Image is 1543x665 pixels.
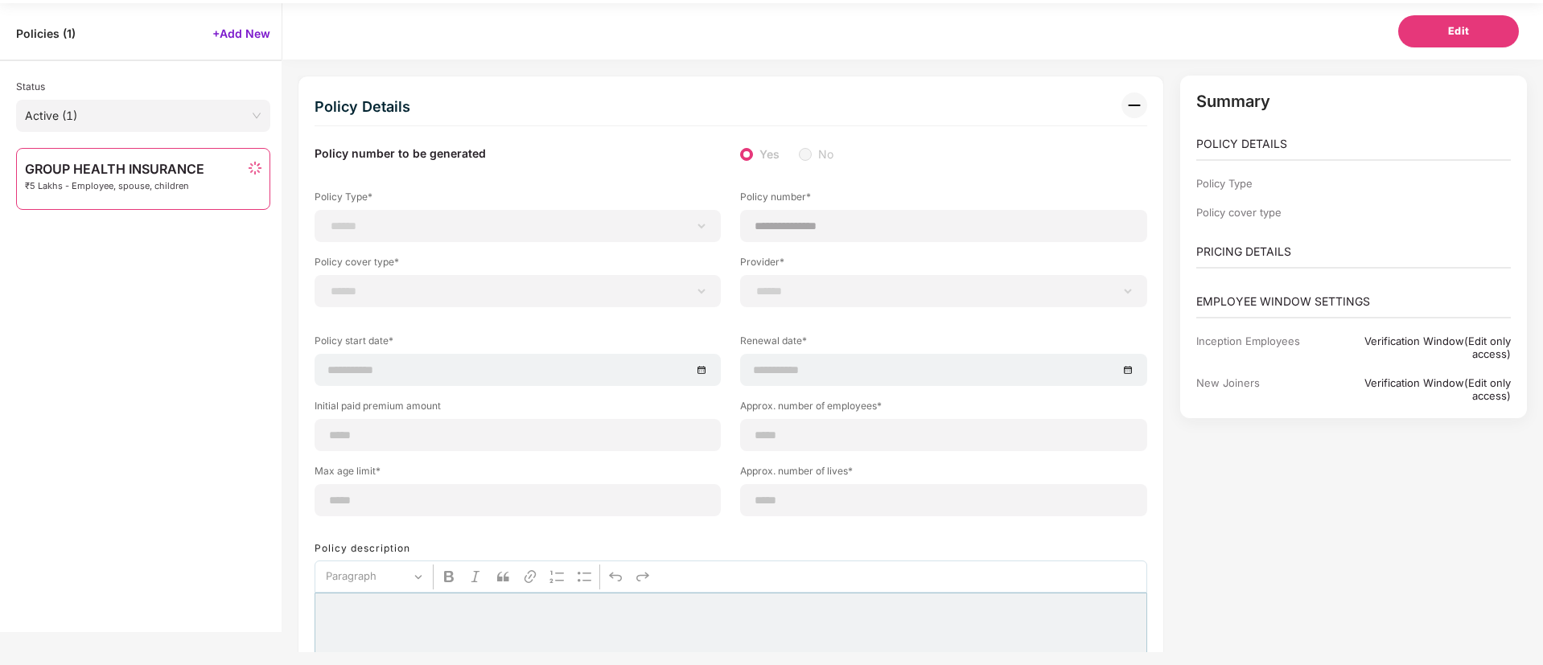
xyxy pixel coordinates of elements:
[1398,15,1519,47] button: Edit
[1121,92,1147,118] img: svg+xml;base64,PHN2ZyB3aWR0aD0iMzIiIGhlaWdodD0iMzIiIHZpZXdCb3g9IjAgMCAzMiAzMiIgZmlsbD0ibm9uZSIgeG...
[315,146,486,163] label: Policy number to be generated
[1196,335,1327,360] div: Inception Employees
[326,567,409,586] span: Paragraph
[740,399,1146,419] label: Approx. number of employees*
[1196,293,1512,310] p: EMPLOYEE WINDOW SETTINGS
[1196,206,1327,219] div: Policy cover type
[212,26,270,41] span: +Add New
[315,464,721,484] label: Max age limit*
[315,334,721,354] label: Policy start date*
[812,146,840,163] span: No
[315,542,410,554] label: Policy description
[25,162,204,176] span: GROUP HEALTH INSURANCE
[315,399,721,419] label: Initial paid premium amount
[25,104,261,128] span: Active (1)
[315,255,721,275] label: Policy cover type*
[315,560,1147,593] div: Editor toolbar
[16,26,76,41] span: Policies ( 1 )
[315,92,410,121] div: Policy Details
[1327,376,1511,402] div: Verification Window(Edit only access)
[25,181,204,191] span: ₹5 Lakhs - Employee, spouse, children
[1196,92,1512,111] p: Summary
[740,464,1146,484] label: Approx. number of lives*
[1196,376,1327,402] div: New Joiners
[315,190,721,210] label: Policy Type*
[1196,135,1512,153] p: POLICY DETAILS
[1196,243,1512,261] p: PRICING DETAILS
[1196,177,1327,190] div: Policy Type
[319,564,430,589] button: Paragraph
[740,255,1146,275] label: Provider*
[740,334,1146,354] label: Renewal date*
[753,146,786,163] span: Yes
[1448,23,1470,39] span: Edit
[1327,335,1511,360] div: Verification Window(Edit only access)
[740,190,1146,210] label: Policy number*
[16,80,45,92] span: Status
